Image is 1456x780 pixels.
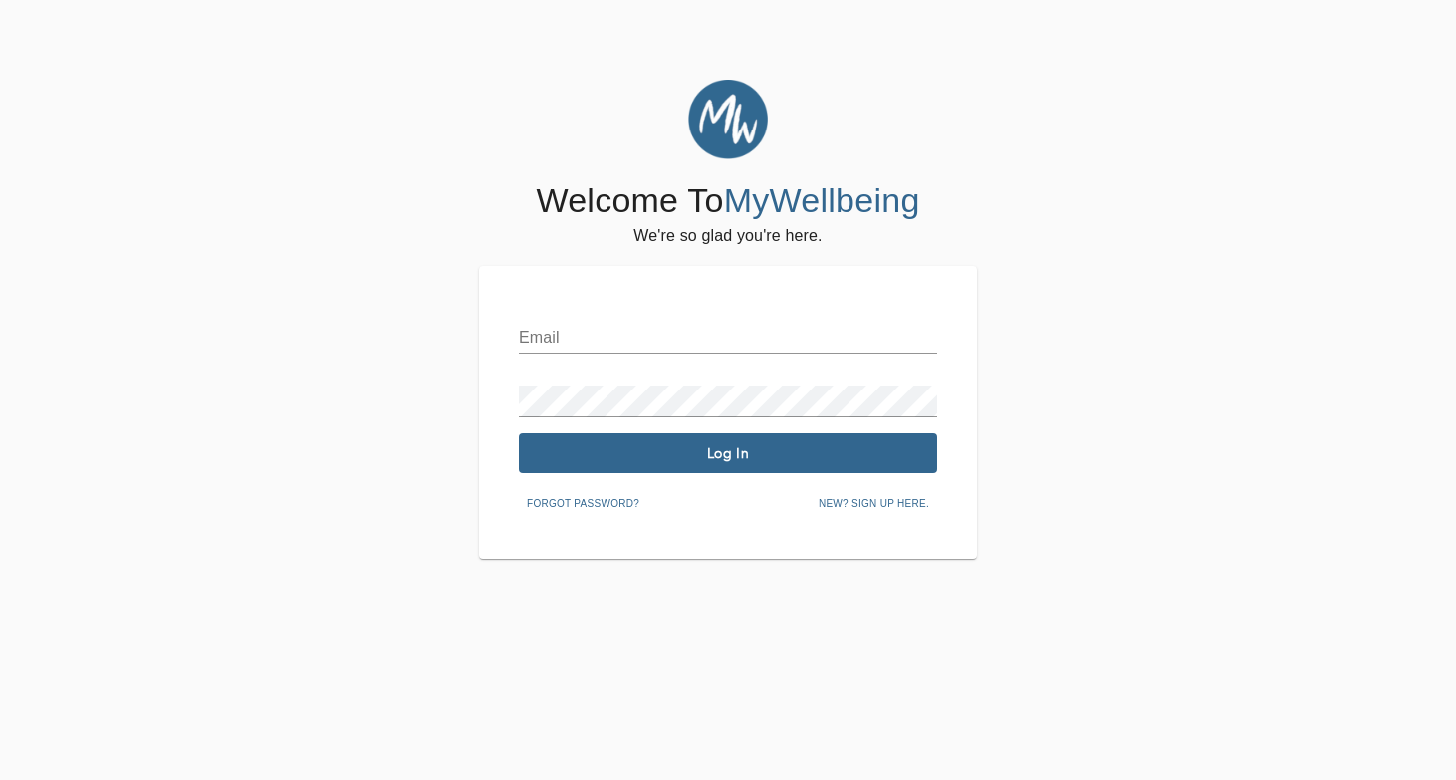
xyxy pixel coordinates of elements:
span: Log In [527,444,929,463]
button: Log In [519,433,937,473]
span: Forgot password? [527,495,639,513]
img: MyWellbeing [688,80,768,159]
a: Forgot password? [519,494,647,510]
h6: We're so glad you're here. [633,222,822,250]
span: New? Sign up here. [819,495,929,513]
span: MyWellbeing [724,181,920,219]
h4: Welcome To [536,180,919,222]
button: New? Sign up here. [811,489,937,519]
button: Forgot password? [519,489,647,519]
